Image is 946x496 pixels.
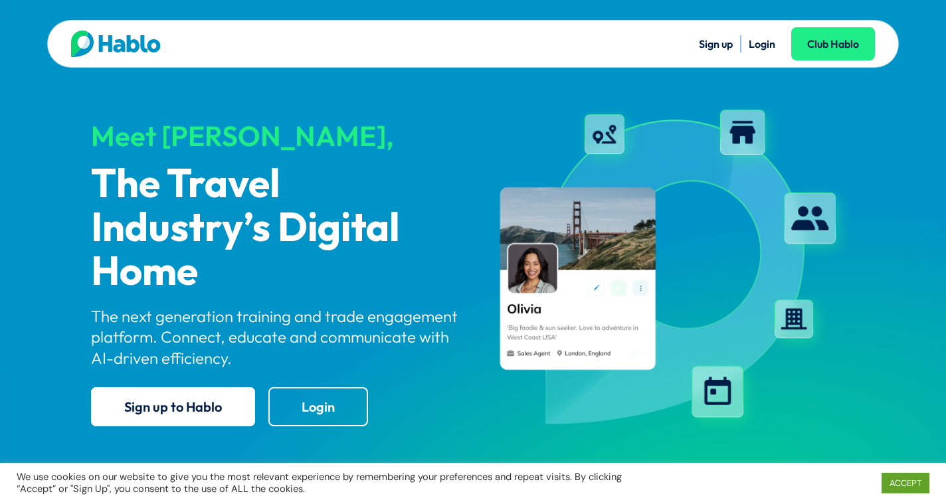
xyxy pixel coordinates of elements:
a: Login [749,37,775,50]
div: Meet [PERSON_NAME], [91,121,462,151]
a: Sign up to Hablo [91,387,255,426]
a: ACCEPT [882,473,929,493]
a: Club Hablo [791,27,875,60]
img: hablo-profile-image [484,99,855,438]
p: The Travel Industry’s Digital Home [91,163,462,295]
div: We use cookies on our website to give you the most relevant experience by remembering your prefer... [17,471,656,495]
a: Login [268,387,368,426]
p: The next generation training and trade engagement platform. Connect, educate and communicate with... [91,306,462,369]
a: Sign up [699,37,733,50]
img: Hablo logo main 2 [71,31,161,57]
